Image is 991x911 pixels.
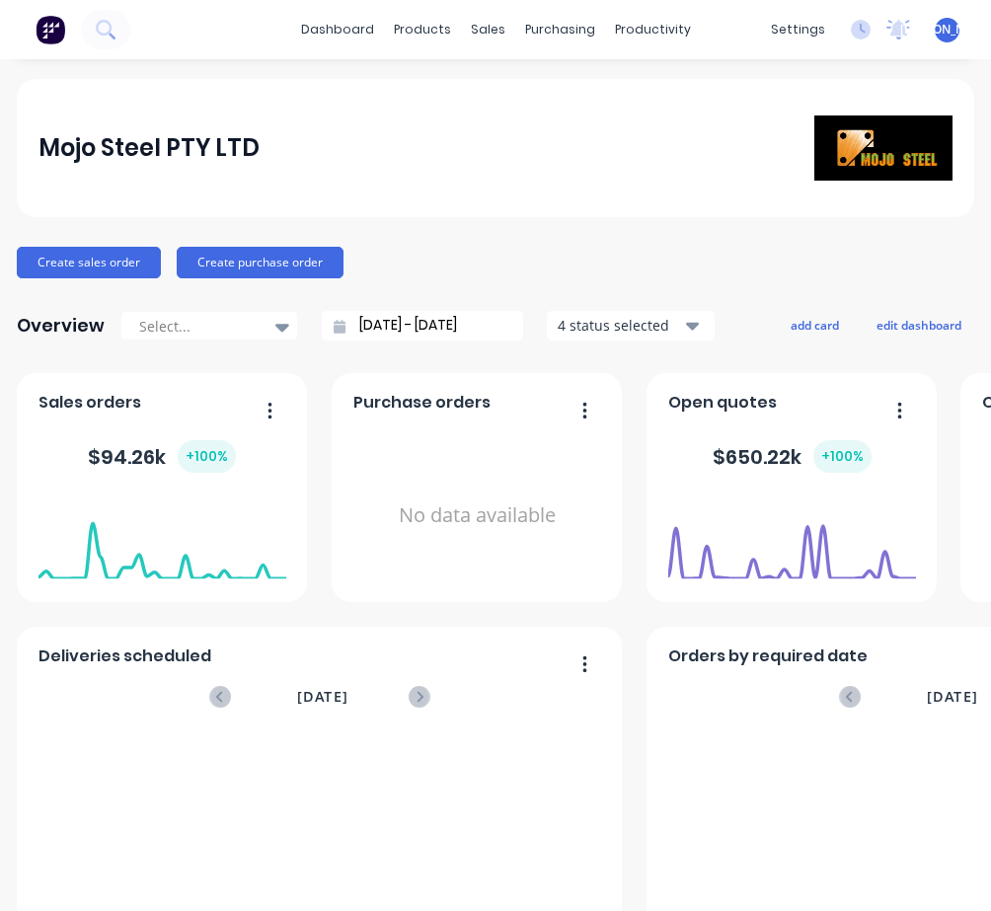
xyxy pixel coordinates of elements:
[668,391,777,415] span: Open quotes
[547,311,715,341] button: 4 status selected
[178,440,236,473] div: + 100 %
[778,312,852,338] button: add card
[297,686,348,708] span: [DATE]
[927,686,978,708] span: [DATE]
[177,247,343,278] button: Create purchase order
[605,15,701,44] div: productivity
[761,15,835,44] div: settings
[353,391,491,415] span: Purchase orders
[17,306,105,345] div: Overview
[36,15,65,44] img: Factory
[384,15,461,44] div: products
[38,391,141,415] span: Sales orders
[38,128,260,168] div: Mojo Steel PTY LTD
[814,115,953,181] img: Mojo Steel PTY LTD
[88,440,236,473] div: $ 94.26k
[461,15,515,44] div: sales
[515,15,605,44] div: purchasing
[353,422,601,609] div: No data available
[864,312,974,338] button: edit dashboard
[17,247,161,278] button: Create sales order
[291,15,384,44] a: dashboard
[713,440,872,473] div: $ 650.22k
[813,440,872,473] div: + 100 %
[558,315,682,336] div: 4 status selected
